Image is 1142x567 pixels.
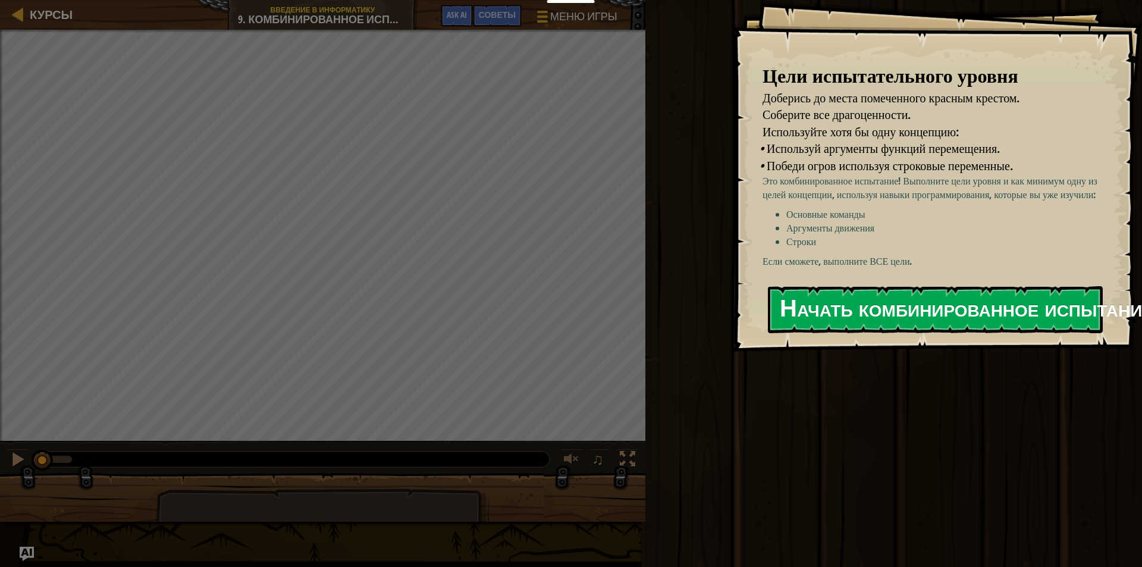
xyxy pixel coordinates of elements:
[616,449,639,473] button: Переключить полноэкранный режим
[763,62,1100,90] div: Цели испытательного уровня
[550,9,617,24] span: Меню игры
[786,221,1109,235] li: Аргументы движения
[479,9,516,20] span: Советы
[768,286,1103,333] button: Начать комбинированное испытание
[589,449,610,473] button: ♫
[767,158,1013,174] span: Победи огров используя строковые переменные.
[786,235,1109,249] li: Строки
[763,255,1109,268] p: Если сможете, выполните ВСЕ цели.
[24,7,73,23] a: Курсы
[760,140,764,156] i: •
[748,124,1097,141] li: Используйте хотя бы одну концепцию:
[6,449,30,473] button: Ctrl + P: Pause
[447,9,467,20] span: Ask AI
[560,449,583,473] button: Регулировать громкость
[763,90,1019,106] span: Доберись до места помеченного красным крестом.
[748,106,1097,124] li: Соберите все драгоценности.
[786,208,1109,221] li: Основные команды
[763,174,1109,202] p: Это комбинированное испытание! Выполните цели уровня и как минимум одну из целей концепции, испол...
[528,5,625,33] button: Меню игры
[20,547,34,561] button: Ask AI
[748,90,1097,107] li: Доберись до места помеченного красным крестом.
[441,5,473,27] button: Ask AI
[592,450,604,468] span: ♫
[760,158,764,174] i: •
[760,158,1097,175] li: Победи огров используя строковые переменные.
[763,124,959,140] span: Используйте хотя бы одну концепцию:
[760,140,1097,158] li: Используй аргументы функций перемещения.
[30,7,73,23] span: Курсы
[767,140,1000,156] span: Используй аргументы функций перемещения.
[763,106,911,123] span: Соберите все драгоценности.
